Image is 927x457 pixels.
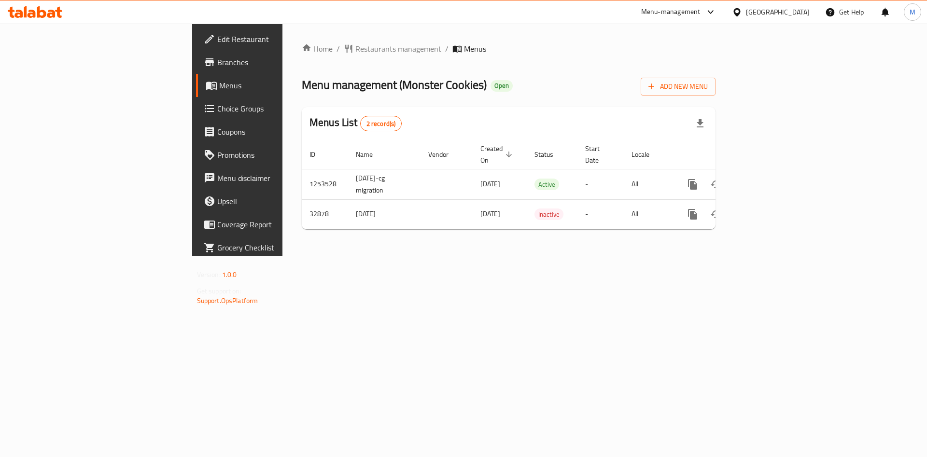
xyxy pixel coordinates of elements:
td: - [577,169,624,199]
span: ID [309,149,328,160]
span: Coverage Report [217,219,339,230]
td: [DATE]-cg migration [348,169,421,199]
span: Created On [480,143,515,166]
span: Locale [632,149,662,160]
button: more [681,173,704,196]
span: 1.0.0 [222,268,237,281]
th: Actions [674,140,782,169]
span: Coupons [217,126,339,138]
span: Name [356,149,385,160]
span: Status [534,149,566,160]
span: Restaurants management [355,43,441,55]
button: Change Status [704,203,728,226]
div: Open [491,80,513,92]
span: Branches [217,56,339,68]
span: Vendor [428,149,461,160]
td: All [624,199,674,229]
nav: breadcrumb [302,43,716,55]
span: Edit Restaurant [217,33,339,45]
td: - [577,199,624,229]
a: Restaurants management [344,43,441,55]
span: 2 record(s) [361,119,402,128]
div: Total records count [360,116,402,131]
td: [DATE] [348,199,421,229]
span: Add New Menu [648,81,708,93]
span: Open [491,82,513,90]
td: All [624,169,674,199]
div: Export file [688,112,712,135]
div: [GEOGRAPHIC_DATA] [746,7,810,17]
span: Inactive [534,209,563,220]
div: Menu-management [641,6,701,18]
a: Upsell [196,190,347,213]
span: Menus [464,43,486,55]
span: Active [534,179,559,190]
a: Coverage Report [196,213,347,236]
button: more [681,203,704,226]
span: Upsell [217,195,339,207]
span: Grocery Checklist [217,242,339,253]
span: Choice Groups [217,103,339,114]
a: Edit Restaurant [196,28,347,51]
a: Menus [196,74,347,97]
span: Start Date [585,143,612,166]
span: Promotions [217,149,339,161]
li: / [445,43,449,55]
span: Version: [197,268,221,281]
span: [DATE] [480,208,500,220]
a: Promotions [196,143,347,166]
table: enhanced table [302,140,782,229]
button: Add New Menu [641,78,716,96]
a: Coupons [196,120,347,143]
span: [DATE] [480,178,500,190]
button: Change Status [704,173,728,196]
span: Menu disclaimer [217,172,339,184]
span: Get support on: [197,285,241,297]
a: Branches [196,51,347,74]
a: Support.OpsPlatform [197,294,258,307]
a: Choice Groups [196,97,347,120]
a: Menu disclaimer [196,166,347,190]
span: Menu management ( Monster Cookies ) [302,74,487,96]
span: M [910,7,915,17]
h2: Menus List [309,115,402,131]
span: Menus [219,80,339,91]
a: Grocery Checklist [196,236,347,259]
